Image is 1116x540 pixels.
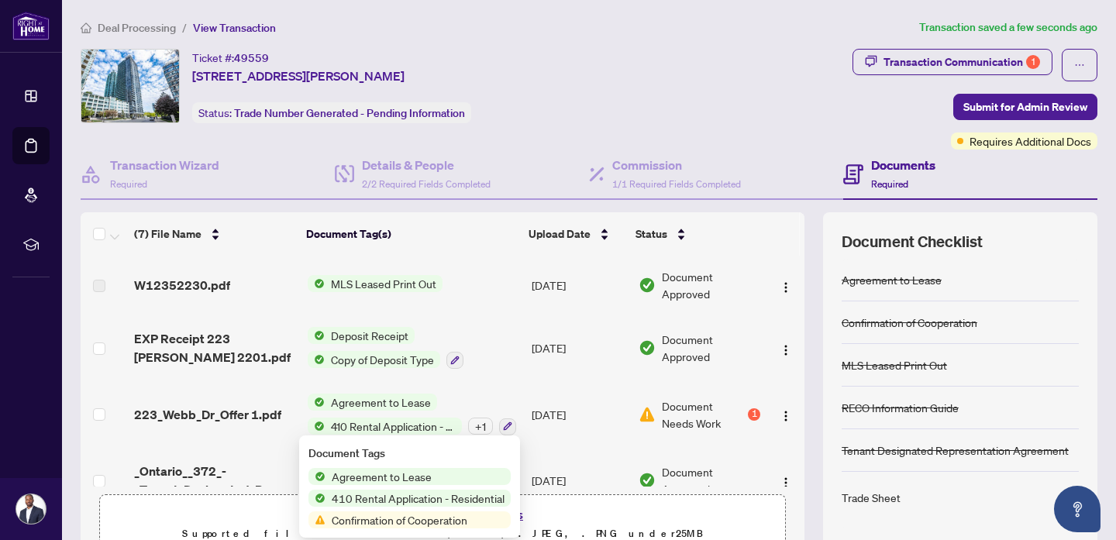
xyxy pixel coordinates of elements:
[773,402,798,427] button: Logo
[357,504,528,525] span: Drag & Drop or
[612,156,741,174] h4: Commission
[12,12,50,40] img: logo
[1074,60,1085,71] span: ellipsis
[773,335,798,360] button: Logo
[1054,486,1100,532] button: Open asap
[325,394,437,411] span: Agreement to Lease
[871,156,935,174] h4: Documents
[98,21,176,35] span: Deal Processing
[852,49,1052,75] button: Transaction Communication1
[110,178,147,190] span: Required
[773,273,798,298] button: Logo
[308,394,325,411] img: Status Icon
[662,397,745,432] span: Document Needs Work
[529,225,591,242] span: Upload Date
[842,442,1069,459] div: Tenant Designated Representation Agreement
[300,212,522,256] th: Document Tag(s)
[81,22,91,33] span: home
[842,314,977,331] div: Confirmation of Cooperation
[308,394,516,435] button: Status IconAgreement to LeaseStatus Icon410 Rental Application - Residential+1
[325,351,440,368] span: Copy of Deposit Type
[362,156,491,174] h4: Details & People
[308,351,325,368] img: Status Icon
[308,511,325,528] img: Status Icon
[635,225,667,242] span: Status
[963,95,1087,119] span: Submit for Admin Review
[629,212,763,256] th: Status
[134,462,295,499] span: _Ontario__372_-_Tenant_Designated_Representation_Agreement_-_Authority_for_Leas 1.pdf
[748,408,760,421] div: 1
[662,268,760,302] span: Document Approved
[308,468,325,485] img: Status Icon
[970,132,1091,150] span: Requires Additional Docs
[110,156,219,174] h4: Transaction Wizard
[308,445,511,462] div: Document Tags
[308,418,325,435] img: Status Icon
[662,331,760,365] span: Document Approved
[842,489,901,506] div: Trade Sheet
[192,67,405,85] span: [STREET_ADDRESS][PERSON_NAME]
[192,49,269,67] div: Ticket #:
[134,276,230,294] span: W12352230.pdf
[842,356,947,373] div: MLS Leased Print Out
[325,275,443,292] span: MLS Leased Print Out
[525,315,632,381] td: [DATE]
[234,106,465,120] span: Trade Number Generated - Pending Information
[525,256,632,315] td: [DATE]
[780,410,792,422] img: Logo
[134,405,281,424] span: 223_Webb_Dr_Offer 1.pdf
[883,50,1040,74] div: Transaction Communication
[871,178,908,190] span: Required
[468,418,493,435] div: + 1
[134,225,201,242] span: (7) File Name
[182,19,187,36] li: /
[842,271,942,288] div: Agreement to Lease
[780,281,792,294] img: Logo
[639,339,656,356] img: Document Status
[1026,55,1040,69] div: 1
[639,406,656,423] img: Document Status
[81,50,179,122] img: IMG-W12352230_1.jpg
[440,504,528,525] button: Upload Forms
[134,329,295,366] span: EXP Receipt 223 [PERSON_NAME] 2201.pdf
[325,490,511,507] span: 410 Rental Application - Residential
[639,472,656,489] img: Document Status
[612,178,741,190] span: 1/1 Required Fields Completed
[662,463,760,497] span: Document Approved
[308,275,325,292] img: Status Icon
[639,277,656,294] img: Document Status
[325,327,415,344] span: Deposit Receipt
[308,327,325,344] img: Status Icon
[842,231,983,253] span: Document Checklist
[325,418,462,435] span: 410 Rental Application - Residential
[325,468,438,485] span: Agreement to Lease
[525,381,632,448] td: [DATE]
[16,494,46,524] img: Profile Icon
[193,21,276,35] span: View Transaction
[522,212,629,256] th: Upload Date
[780,476,792,489] img: Logo
[780,344,792,356] img: Logo
[234,51,269,65] span: 49559
[362,178,491,190] span: 2/2 Required Fields Completed
[308,490,325,507] img: Status Icon
[308,275,443,292] button: Status IconMLS Leased Print Out
[192,102,471,123] div: Status:
[128,212,300,256] th: (7) File Name
[325,511,474,528] span: Confirmation of Cooperation
[308,327,463,369] button: Status IconDeposit ReceiptStatus IconCopy of Deposit Type
[919,19,1097,36] article: Transaction saved a few seconds ago
[525,448,632,514] td: [DATE]
[953,94,1097,120] button: Submit for Admin Review
[773,468,798,493] button: Logo
[842,399,959,416] div: RECO Information Guide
